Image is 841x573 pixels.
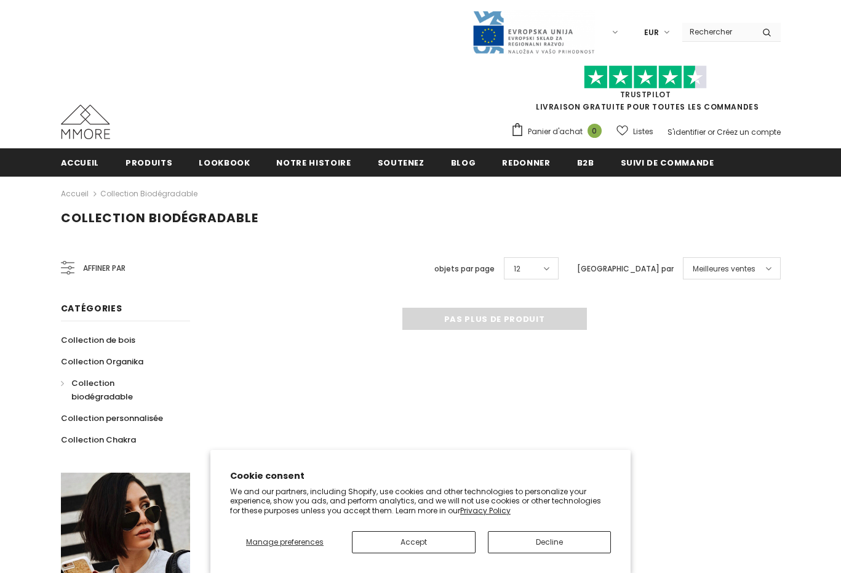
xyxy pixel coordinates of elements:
a: Créez un compte [717,127,781,137]
span: Affiner par [83,262,126,275]
span: LIVRAISON GRATUITE POUR TOUTES LES COMMANDES [511,71,781,112]
span: Collection personnalisée [61,412,163,424]
span: Produits [126,157,172,169]
span: Lookbook [199,157,250,169]
label: [GEOGRAPHIC_DATA] par [577,263,674,275]
img: Javni Razpis [472,10,595,55]
span: Collection Organika [61,356,143,367]
span: soutenez [378,157,424,169]
span: Meilleures ventes [693,263,755,275]
span: Catégories [61,302,122,315]
a: Notre histoire [276,148,351,176]
input: Search Site [682,23,753,41]
span: 12 [514,263,520,275]
span: Blog [451,157,476,169]
span: Collection de bois [61,334,135,346]
a: Produits [126,148,172,176]
span: Manage preferences [246,537,324,547]
a: Javni Razpis [472,26,595,37]
a: Blog [451,148,476,176]
a: Accueil [61,148,100,176]
a: Panier d'achat 0 [511,122,608,141]
button: Manage preferences [230,531,340,553]
span: Suivi de commande [621,157,714,169]
a: Lookbook [199,148,250,176]
a: Collection personnalisée [61,407,163,429]
a: S'identifier [668,127,706,137]
a: Collection Chakra [61,429,136,451]
img: Faites confiance aux étoiles pilotes [584,65,707,89]
a: Listes [616,121,653,142]
img: Cas MMORE [61,105,110,139]
span: 0 [588,124,602,138]
a: Collection Organika [61,351,143,372]
button: Decline [488,531,612,553]
a: Suivi de commande [621,148,714,176]
span: Accueil [61,157,100,169]
span: Redonner [502,157,550,169]
span: B2B [577,157,594,169]
span: or [707,127,715,137]
p: We and our partners, including Shopify, use cookies and other technologies to personalize your ex... [230,487,612,516]
a: Collection biodégradable [100,188,197,199]
span: Listes [633,126,653,138]
span: Notre histoire [276,157,351,169]
label: objets par page [434,263,495,275]
a: Privacy Policy [460,505,511,516]
span: Collection Chakra [61,434,136,446]
a: TrustPilot [620,89,671,100]
a: soutenez [378,148,424,176]
span: Collection biodégradable [71,377,133,403]
a: B2B [577,148,594,176]
span: Collection biodégradable [61,209,258,226]
a: Accueil [61,186,89,201]
a: Collection biodégradable [61,372,177,407]
a: Redonner [502,148,550,176]
a: Collection de bois [61,329,135,351]
h2: Cookie consent [230,470,612,483]
span: EUR [644,26,659,39]
span: Panier d'achat [528,126,583,138]
button: Accept [352,531,476,553]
